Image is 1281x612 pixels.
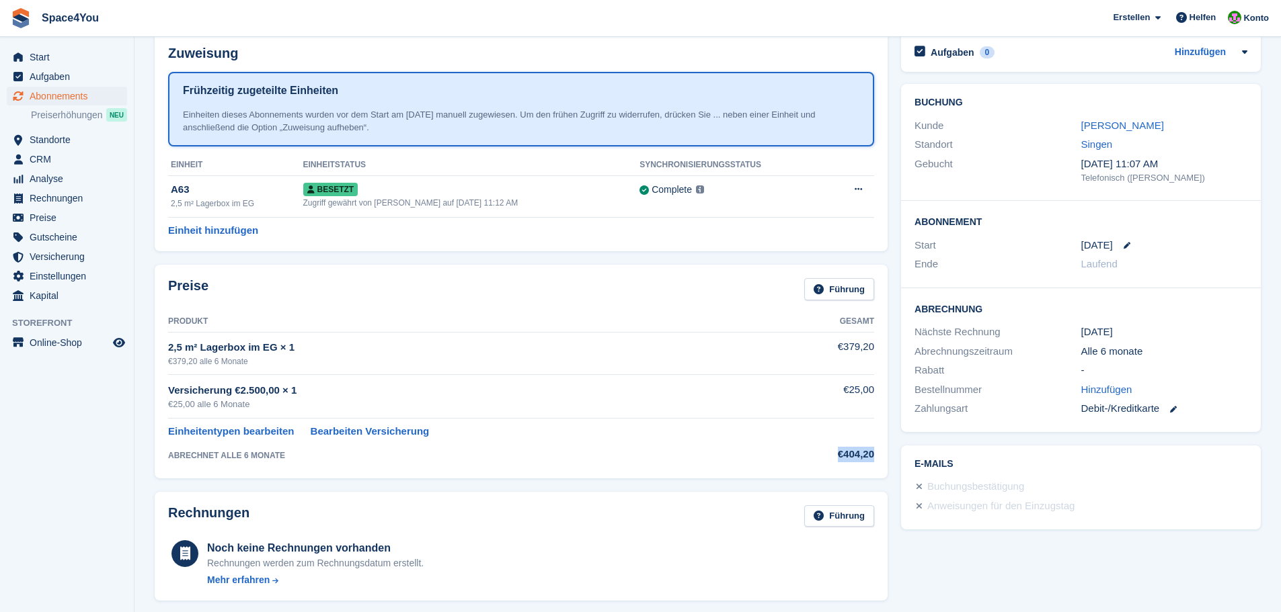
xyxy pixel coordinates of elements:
div: Gebucht [915,157,1081,185]
h2: Preise [168,278,208,300]
span: CRM [30,150,110,169]
a: menu [7,87,127,105]
a: Einheitentypen bearbeiten [168,424,295,439]
span: Einstellungen [30,267,110,286]
span: Aufgaben [30,67,110,86]
div: [DATE] 11:07 AM [1081,157,1247,172]
a: Hinzufügen [1081,382,1132,398]
a: menu [7,48,127,67]
td: €379,20 [787,332,874,374]
img: icon-info-grey-7440780725fd019a000dd9b08b2336e03edf1995a4989e88bcd33f0948082b44.svg [696,185,704,193]
a: Führung [804,278,874,300]
h2: Buchung [915,97,1247,108]
div: Anweisungen für den Einzugstag [927,498,1075,515]
span: Kapital [30,286,110,305]
span: Laufend [1081,258,1118,269]
img: Luca-André Talhoff [1228,11,1241,24]
div: A63 [171,182,303,198]
h2: Abrechnung [915,302,1247,315]
h2: Abonnement [915,214,1247,228]
a: menu [7,130,127,149]
div: Noch keine Rechnungen vorhanden [207,540,424,556]
span: Erstellen [1113,11,1150,24]
span: Analyse [30,169,110,188]
span: Besetzt [303,183,358,196]
h2: Rechnungen [168,505,249,527]
div: Telefonisch ([PERSON_NAME]) [1081,171,1247,185]
div: Debit-/Kreditkarte [1081,401,1247,417]
div: Zugriff gewährt von [PERSON_NAME] auf [DATE] 11:12 AM [303,197,640,209]
div: 2,5 m² Lagerbox im EG × 1 [168,340,787,355]
a: Singen [1081,138,1113,150]
div: €379,20 alle 6 Monate [168,355,787,367]
a: Space4You [36,7,104,29]
h1: Frühzeitig zugeteilte Einheiten [183,83,338,99]
h2: Zuweisung [168,46,874,61]
a: Mehr erfahren [207,573,424,587]
th: Produkt [168,311,787,333]
span: Preiserhöhungen [31,109,103,122]
h2: E-Mails [915,459,1247,470]
div: Start [915,238,1081,253]
div: 2,5 m² Lagerbox im EG [171,198,303,210]
img: stora-icon-8386f47178a22dfd0bd8f6a31ec36ba5ce8667c1dd55bd0f319d3a0aa187defe.svg [11,8,31,28]
div: Buchungsbestätigung [927,479,1024,495]
div: €404,20 [787,447,874,462]
span: Preise [30,208,110,227]
a: menu [7,208,127,227]
span: Versicherung [30,247,110,266]
div: Abrechnungszeitraum [915,344,1081,359]
span: Standorte [30,130,110,149]
div: Standort [915,137,1081,152]
div: Rechnungen werden zum Rechnungsdatum erstellt. [207,556,424,570]
div: Rabatt [915,363,1081,378]
div: Mehr erfahren [207,573,270,587]
div: 0 [980,46,995,58]
div: €25,00 alle 6 Monate [168,398,787,411]
a: Preiserhöhungen NEU [31,107,127,122]
span: Start [30,48,110,67]
div: Ende [915,257,1081,272]
span: Helfen [1190,11,1216,24]
span: Konto [1243,11,1269,25]
a: menu [7,150,127,169]
div: Nächste Rechnung [915,324,1081,340]
th: Einheit [168,155,303,176]
a: menu [7,169,127,188]
th: Gesamt [787,311,874,333]
span: Abonnements [30,87,110,105]
div: [DATE] [1081,324,1247,340]
th: Einheitstatus [303,155,640,176]
a: [PERSON_NAME] [1081,120,1164,131]
div: NEU [106,108,127,122]
span: Rechnungen [30,189,110,208]
a: Hinzufügen [1175,45,1226,60]
a: Bearbeiten Versicherung [311,424,430,439]
div: ABRECHNET ALLE 6 MONATE [168,449,787,462]
div: Bestellnummer [915,382,1081,398]
h2: Aufgaben [931,46,974,58]
a: menu [7,189,127,208]
a: Einheit hinzufügen [168,223,258,238]
a: menu [7,267,127,286]
td: €25,00 [787,375,874,419]
span: Gutscheine [30,228,110,247]
a: menu [7,228,127,247]
a: Speisekarte [7,333,127,352]
div: Alle 6 monate [1081,344,1247,359]
div: Einheiten dieses Abonnements wurden vor dem Start am [DATE] manuell zugewiesen. Um den frühen Zug... [183,108,859,134]
span: Storefront [12,316,134,330]
a: Vorschau-Shop [111,335,127,351]
div: - [1081,363,1247,378]
div: Kunde [915,118,1081,134]
a: Führung [804,505,874,527]
div: Complete [652,183,692,197]
th: Synchronisierungsstatus [639,155,830,176]
a: menu [7,247,127,266]
span: Online-Shop [30,333,110,352]
div: Zahlungsart [915,401,1081,417]
time: 2025-08-27 22:00:00 UTC [1081,238,1113,253]
a: menu [7,286,127,305]
a: menu [7,67,127,86]
div: Versicherung €2.500,00 × 1 [168,383,787,398]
